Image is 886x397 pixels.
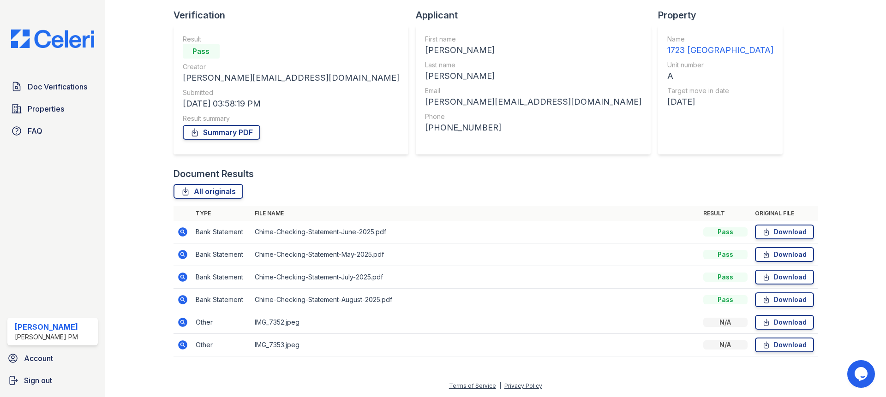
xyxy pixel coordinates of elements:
[425,112,641,121] div: Phone
[28,103,64,114] span: Properties
[183,44,220,59] div: Pass
[183,88,399,97] div: Submitted
[192,334,251,356] td: Other
[183,35,399,44] div: Result
[703,340,748,350] div: N/A
[425,35,641,44] div: First name
[416,9,658,22] div: Applicant
[174,9,416,22] div: Verification
[251,334,700,356] td: IMG_7353.jpeg
[183,125,260,140] a: Summary PDF
[7,77,98,96] a: Doc Verifications
[703,273,748,282] div: Pass
[667,44,773,57] div: 1723 [GEOGRAPHIC_DATA]
[425,121,641,134] div: [PHONE_NUMBER]
[425,86,641,95] div: Email
[755,225,814,239] a: Download
[183,114,399,123] div: Result summary
[425,95,641,108] div: [PERSON_NAME][EMAIL_ADDRESS][DOMAIN_NAME]
[425,44,641,57] div: [PERSON_NAME]
[847,360,877,388] iframe: chat widget
[28,81,87,92] span: Doc Verifications
[499,382,501,389] div: |
[192,266,251,289] td: Bank Statement
[667,60,773,70] div: Unit number
[7,100,98,118] a: Properties
[4,349,102,367] a: Account
[24,375,52,386] span: Sign out
[658,9,790,22] div: Property
[667,35,773,44] div: Name
[703,250,748,259] div: Pass
[183,97,399,110] div: [DATE] 03:58:19 PM
[183,71,399,84] div: [PERSON_NAME][EMAIL_ADDRESS][DOMAIN_NAME]
[251,289,700,311] td: Chime-Checking-Statement-August-2025.pdf
[192,221,251,243] td: Bank Statement
[751,206,818,221] th: Original file
[755,338,814,352] a: Download
[251,266,700,289] td: Chime-Checking-Statement-July-2025.pdf
[504,382,542,389] a: Privacy Policy
[251,221,700,243] td: Chime-Checking-Statement-June-2025.pdf
[174,167,254,180] div: Document Results
[251,206,700,221] th: File name
[667,86,773,95] div: Target move in date
[755,292,814,307] a: Download
[755,270,814,284] a: Download
[192,243,251,266] td: Bank Statement
[28,125,42,136] span: FAQ
[15,321,78,332] div: [PERSON_NAME]
[700,206,751,221] th: Result
[183,62,399,71] div: Creator
[251,243,700,266] td: Chime-Checking-Statement-May-2025.pdf
[15,332,78,342] div: [PERSON_NAME] PM
[7,122,98,140] a: FAQ
[24,353,53,364] span: Account
[667,95,773,108] div: [DATE]
[667,70,773,83] div: A
[755,315,814,330] a: Download
[251,311,700,334] td: IMG_7352.jpeg
[192,289,251,311] td: Bank Statement
[703,295,748,304] div: Pass
[449,382,496,389] a: Terms of Service
[703,227,748,237] div: Pass
[192,206,251,221] th: Type
[703,318,748,327] div: N/A
[174,184,243,199] a: All originals
[4,30,102,48] img: CE_Logo_Blue-a8612792a0a2168367f1c8372b55b34899dd931a85d93a1a3d3e32e68fde9ad4.png
[425,60,641,70] div: Last name
[4,371,102,390] a: Sign out
[667,35,773,57] a: Name 1723 [GEOGRAPHIC_DATA]
[755,247,814,262] a: Download
[425,70,641,83] div: [PERSON_NAME]
[192,311,251,334] td: Other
